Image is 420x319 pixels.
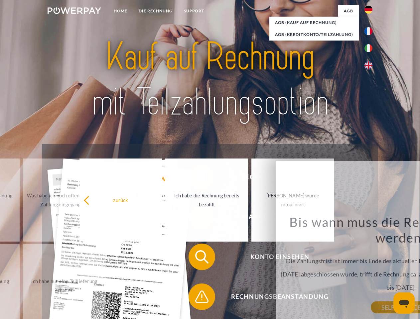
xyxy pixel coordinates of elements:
div: Ich habe nur eine Teillieferung erhalten [27,277,102,295]
img: qb_search.svg [194,249,210,265]
img: en [364,61,372,69]
button: Rechnungsbeanstandung [189,283,361,310]
iframe: Schaltfläche zum Öffnen des Messaging-Fensters [393,292,415,314]
a: SUPPORT [178,5,210,17]
div: Was habe ich noch offen, ist meine Zahlung eingegangen? [27,191,102,209]
img: it [364,44,372,52]
img: qb_warning.svg [194,288,210,305]
div: Ich habe die Rechnung bereits bezahlt [169,191,244,209]
button: Konto einsehen [189,244,361,270]
img: logo-powerpay-white.svg [48,7,101,14]
a: Was habe ich noch offen, ist meine Zahlung eingegangen? [23,159,106,242]
a: agb [338,5,359,17]
a: AGB (Kauf auf Rechnung) [269,17,359,29]
a: AGB (Kreditkonto/Teilzahlung) [269,29,359,41]
div: [PERSON_NAME] wurde retourniert [255,191,330,209]
div: zurück [83,195,158,204]
img: title-powerpay_de.svg [64,32,356,127]
a: DIE RECHNUNG [133,5,178,17]
img: de [364,6,372,14]
a: Home [108,5,133,17]
img: fr [364,27,372,35]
